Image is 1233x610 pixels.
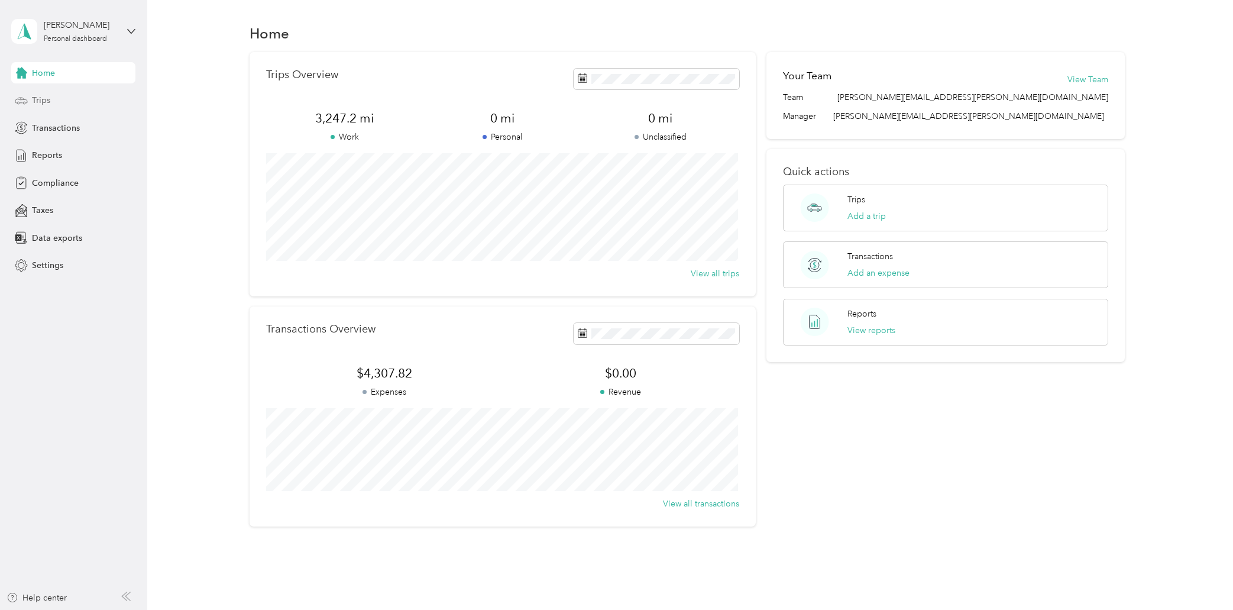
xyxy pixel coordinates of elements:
p: Revenue [503,386,739,398]
div: Personal dashboard [44,35,107,43]
p: Personal [423,131,581,143]
p: Transactions Overview [266,323,376,335]
span: Trips [32,94,50,106]
button: Add an expense [847,267,910,279]
div: [PERSON_NAME] [44,19,118,31]
h1: Home [250,27,289,40]
span: [PERSON_NAME][EMAIL_ADDRESS][PERSON_NAME][DOMAIN_NAME] [837,91,1108,104]
p: Expenses [266,386,503,398]
button: View reports [847,324,895,337]
button: Help center [7,592,67,604]
span: Home [32,67,55,79]
span: Manager [783,110,816,122]
span: [PERSON_NAME][EMAIL_ADDRESS][PERSON_NAME][DOMAIN_NAME] [833,111,1104,121]
span: Team [783,91,803,104]
p: Trips Overview [266,69,338,81]
button: View all transactions [663,498,739,510]
span: Transactions [32,122,80,134]
span: 0 mi [581,110,739,127]
p: Quick actions [783,166,1109,178]
p: Reports [847,308,876,320]
iframe: Everlance-gr Chat Button Frame [1167,544,1233,610]
span: Reports [32,149,62,162]
p: Work [266,131,424,143]
span: $0.00 [503,365,739,382]
h2: Your Team [783,69,831,83]
p: Trips [847,193,865,206]
p: Unclassified [581,131,739,143]
span: $4,307.82 [266,365,503,382]
span: 0 mi [423,110,581,127]
span: Data exports [32,232,82,244]
span: 3,247.2 mi [266,110,424,127]
span: Taxes [32,204,53,217]
span: Compliance [32,177,79,189]
span: Settings [32,259,63,272]
button: View Team [1067,73,1108,86]
button: Add a trip [847,210,886,222]
button: View all trips [691,267,739,280]
p: Transactions [847,250,893,263]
